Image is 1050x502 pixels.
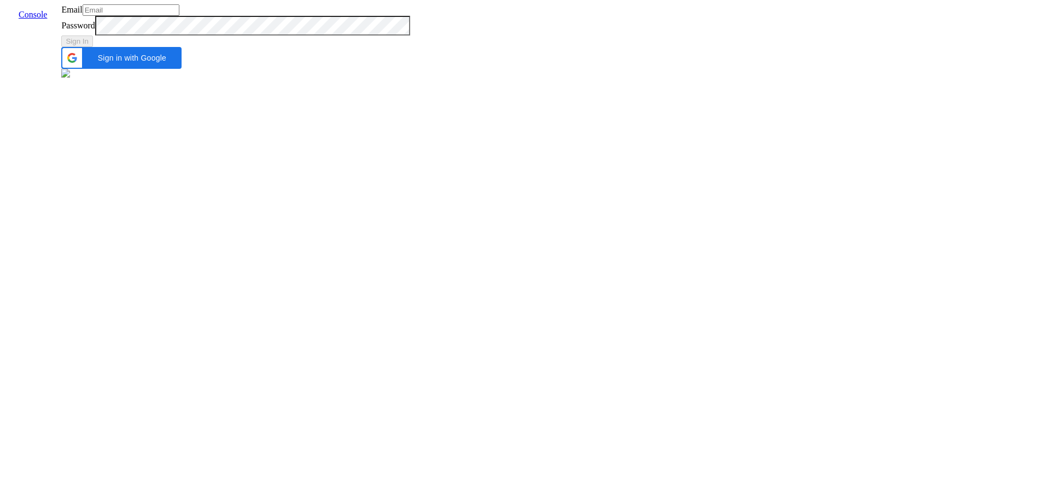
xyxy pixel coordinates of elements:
label: Password [61,21,95,30]
input: Email [83,4,179,16]
a: Console [10,10,56,19]
img: azure.svg [61,69,70,78]
label: Email [61,5,82,14]
button: Sign In [61,36,93,47]
span: Sign in with Google [89,54,175,62]
div: Sign in with Google [61,47,182,69]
